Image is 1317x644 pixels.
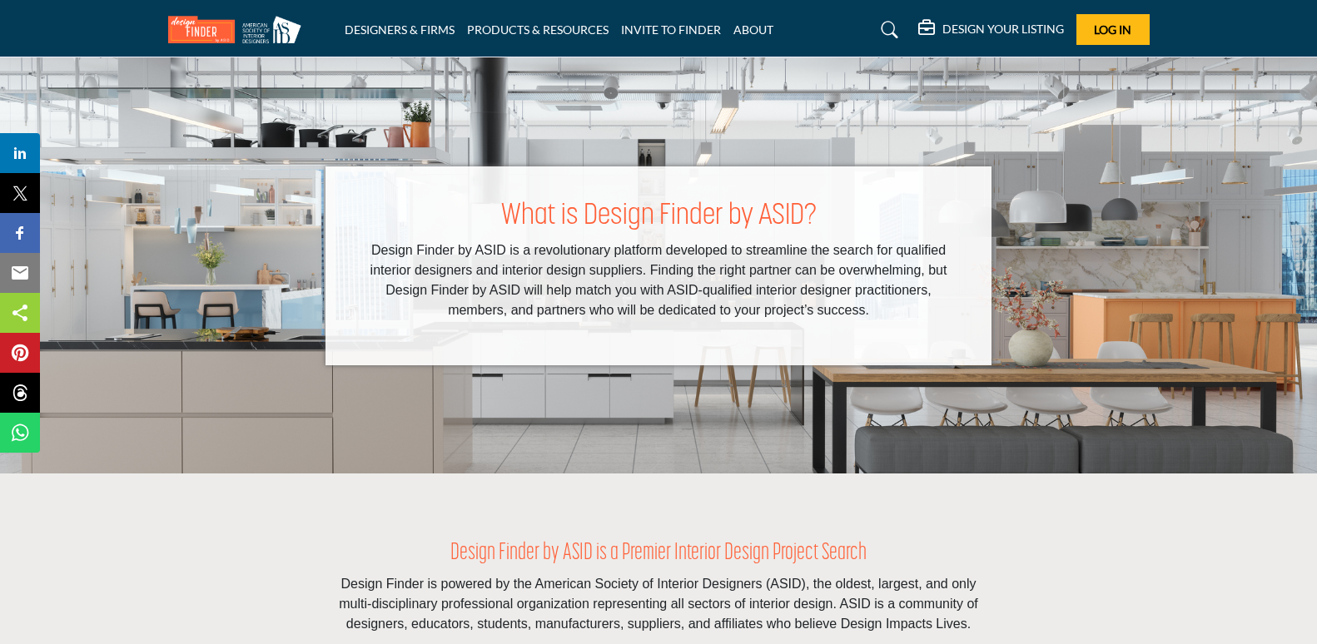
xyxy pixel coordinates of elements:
[168,16,310,43] img: Site Logo
[345,22,455,37] a: DESIGNERS & FIRMS
[1076,14,1150,45] button: Log In
[918,20,1064,40] div: DESIGN YOUR LISTING
[621,22,721,37] a: INVITE TO FINDER
[359,200,958,235] h1: What is Design Finder by ASID?
[359,240,958,320] p: Design Finder by ASID is a revolutionary platform developed to streamline the search for qualifie...
[326,540,991,568] h2: Design Finder by ASID is a Premier Interior Design Project Search
[467,22,609,37] a: PRODUCTS & RESOURCES
[733,22,773,37] a: ABOUT
[865,17,909,43] a: Search
[326,574,991,634] p: Design Finder is powered by the American Society of Interior Designers (ASID), the oldest, larges...
[1094,22,1131,37] span: Log In
[942,22,1064,37] h5: DESIGN YOUR LISTING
